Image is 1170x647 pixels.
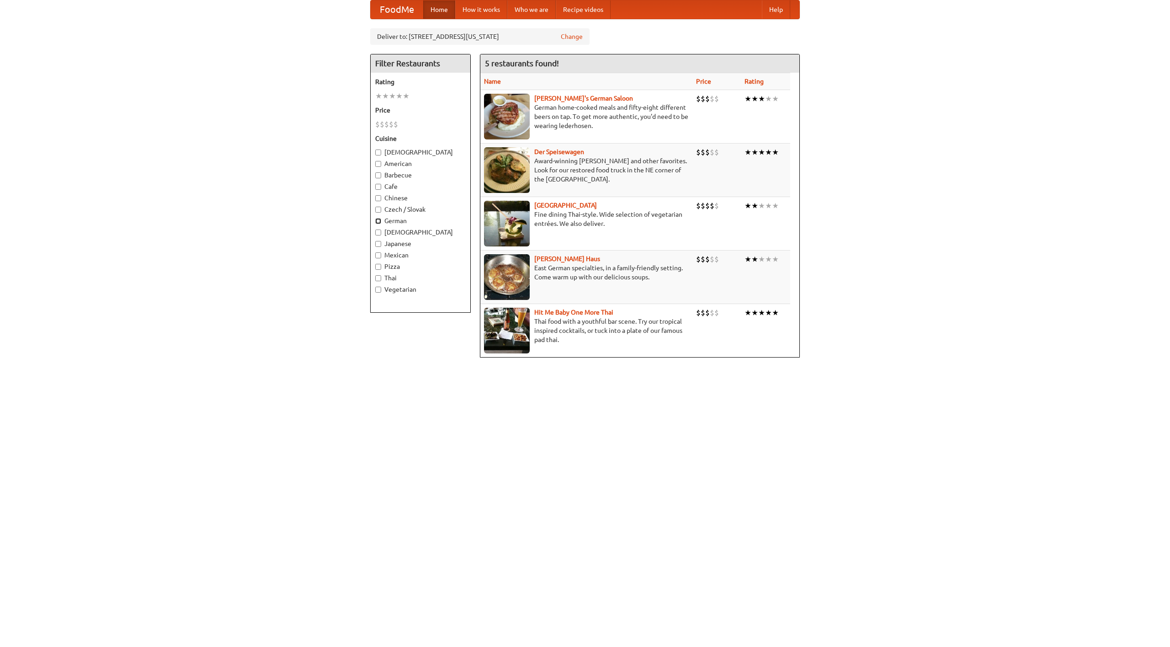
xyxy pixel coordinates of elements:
li: $ [714,308,719,318]
p: Fine dining Thai-style. Wide selection of vegetarian entrées. We also deliver. [484,210,689,228]
input: Thai [375,275,381,281]
li: $ [705,308,710,318]
li: $ [701,147,705,157]
li: $ [705,147,710,157]
li: $ [710,254,714,264]
li: $ [714,147,719,157]
li: $ [701,308,705,318]
li: $ [696,147,701,157]
li: ★ [765,254,772,264]
label: Cafe [375,182,466,191]
li: $ [696,201,701,211]
li: ★ [751,308,758,318]
li: $ [696,308,701,318]
label: Vegetarian [375,285,466,294]
li: $ [384,119,389,129]
li: ★ [765,308,772,318]
li: ★ [751,254,758,264]
div: Deliver to: [STREET_ADDRESS][US_STATE] [370,28,590,45]
label: Barbecue [375,171,466,180]
input: Chinese [375,195,381,201]
li: $ [710,147,714,157]
li: $ [714,254,719,264]
a: FoodMe [371,0,423,19]
li: ★ [772,254,779,264]
li: ★ [758,94,765,104]
li: $ [696,254,701,264]
input: German [375,218,381,224]
li: ★ [765,201,772,211]
img: kohlhaus.jpg [484,254,530,300]
a: Rating [745,78,764,85]
input: Barbecue [375,172,381,178]
li: ★ [758,201,765,211]
h5: Cuisine [375,134,466,143]
label: Pizza [375,262,466,271]
li: ★ [772,94,779,104]
li: ★ [745,94,751,104]
h4: Filter Restaurants [371,54,470,73]
li: $ [714,201,719,211]
li: $ [714,94,719,104]
a: [PERSON_NAME] Haus [534,255,600,262]
input: [DEMOGRAPHIC_DATA] [375,230,381,235]
li: $ [705,201,710,211]
li: ★ [758,308,765,318]
input: Vegetarian [375,287,381,293]
input: Czech / Slovak [375,207,381,213]
label: German [375,216,466,225]
li: ★ [751,201,758,211]
label: [DEMOGRAPHIC_DATA] [375,148,466,157]
li: ★ [758,147,765,157]
li: ★ [772,201,779,211]
li: ★ [751,94,758,104]
li: $ [705,94,710,104]
input: American [375,161,381,167]
li: ★ [772,308,779,318]
a: Name [484,78,501,85]
label: [DEMOGRAPHIC_DATA] [375,228,466,237]
label: American [375,159,466,168]
li: ★ [765,94,772,104]
input: [DEMOGRAPHIC_DATA] [375,150,381,155]
b: Hit Me Baby One More Thai [534,309,613,316]
input: Mexican [375,252,381,258]
label: Czech / Slovak [375,205,466,214]
li: ★ [758,254,765,264]
h5: Rating [375,77,466,86]
a: Change [561,32,583,41]
li: $ [696,94,701,104]
p: Thai food with a youthful bar scene. Try our tropical inspired cocktails, or tuck into a plate of... [484,317,689,344]
li: ★ [382,91,389,101]
li: ★ [751,147,758,157]
img: satay.jpg [484,201,530,246]
li: ★ [745,254,751,264]
a: Price [696,78,711,85]
label: Mexican [375,251,466,260]
label: Chinese [375,193,466,203]
li: $ [705,254,710,264]
li: ★ [745,147,751,157]
ng-pluralize: 5 restaurants found! [485,59,559,68]
p: German home-cooked meals and fifty-eight different beers on tap. To get more authentic, you'd nee... [484,103,689,130]
a: Help [762,0,790,19]
li: ★ [745,308,751,318]
li: ★ [396,91,403,101]
input: Pizza [375,264,381,270]
li: $ [375,119,380,129]
h5: Price [375,106,466,115]
b: Der Speisewagen [534,148,584,155]
li: $ [701,201,705,211]
li: $ [701,94,705,104]
img: speisewagen.jpg [484,147,530,193]
p: East German specialties, in a family-friendly setting. Come warm up with our delicious soups. [484,263,689,282]
img: esthers.jpg [484,94,530,139]
li: ★ [403,91,409,101]
b: [PERSON_NAME]'s German Saloon [534,95,633,102]
a: [GEOGRAPHIC_DATA] [534,202,597,209]
input: Japanese [375,241,381,247]
input: Cafe [375,184,381,190]
li: ★ [375,91,382,101]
